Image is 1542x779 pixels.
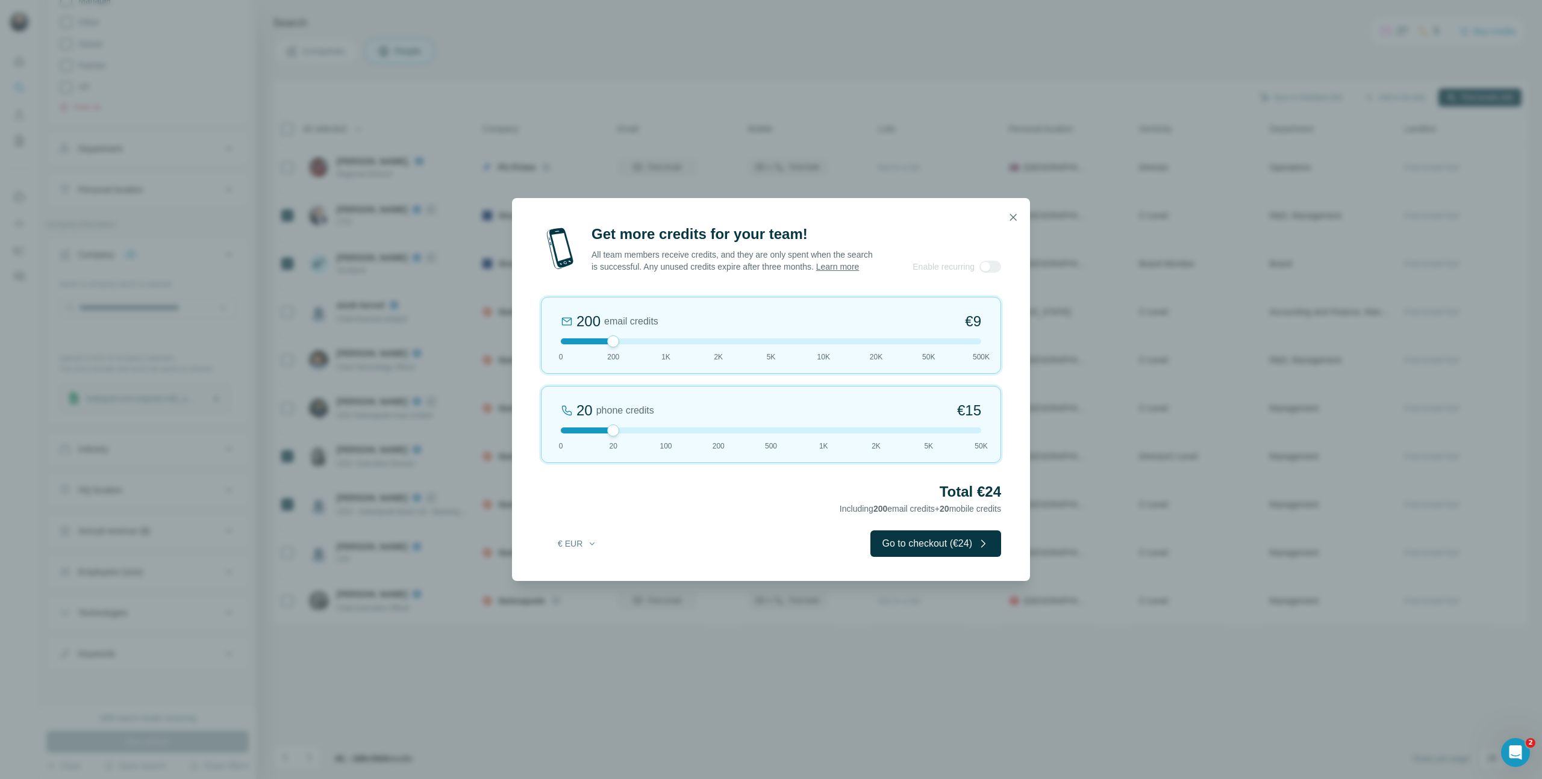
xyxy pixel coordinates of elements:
h2: Total €24 [541,482,1001,501]
span: 200 [713,441,725,452]
span: 10K [817,352,830,362]
span: 20 [940,504,949,514]
span: 500K [973,352,990,362]
span: 5K [767,352,776,362]
span: 500 [765,441,777,452]
span: 50K [922,352,935,362]
img: mobile-phone [541,225,579,273]
span: phone credits [596,403,654,418]
div: 200 [576,312,601,331]
span: Enable recurring [913,261,975,273]
div: 20 [576,401,593,420]
span: 5K [924,441,933,452]
span: 1K [819,441,828,452]
span: Including email credits + mobile credits [840,504,1001,514]
iframe: Intercom live chat [1501,738,1530,767]
span: 100 [660,441,672,452]
span: 0 [559,352,563,362]
span: 200 [607,352,619,362]
span: 20K [870,352,882,362]
span: email credits [604,314,658,329]
p: All team members receive credits, and they are only spent when the search is successful. Any unus... [592,249,874,273]
span: 1K [661,352,670,362]
a: Learn more [816,262,860,272]
span: 20 [610,441,617,452]
span: €9 [965,312,981,331]
span: 2 [1526,738,1535,748]
span: 2K [714,352,723,362]
span: 2K [872,441,881,452]
span: 0 [559,441,563,452]
span: €15 [957,401,981,420]
span: 200 [873,504,887,514]
span: 50K [975,441,987,452]
button: € EUR [549,533,605,554]
button: Go to checkout (€24) [870,530,1001,557]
